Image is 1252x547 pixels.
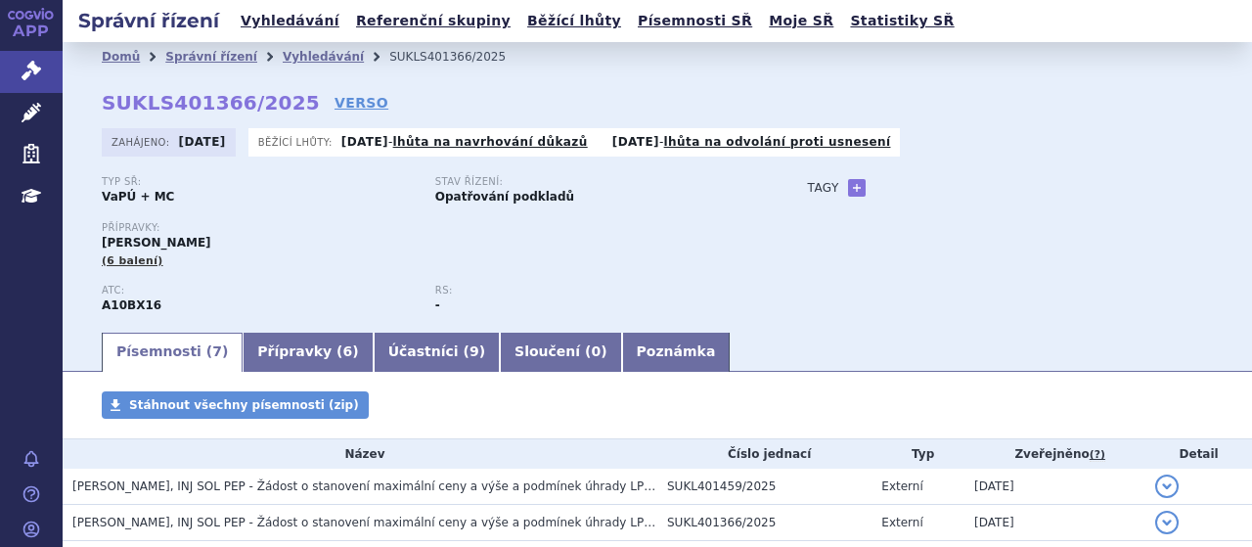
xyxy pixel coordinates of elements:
td: [DATE] [964,505,1145,541]
a: Statistiky SŘ [844,8,960,34]
p: - [341,134,588,150]
a: Písemnosti (7) [102,333,243,372]
strong: VaPÚ + MC [102,190,174,204]
a: Sloučení (0) [500,333,621,372]
a: Běžící lhůty [521,8,627,34]
a: lhůta na odvolání proti usnesení [664,135,891,149]
abbr: (?) [1090,448,1105,462]
span: Stáhnout všechny písemnosti (zip) [129,398,359,412]
strong: [DATE] [612,135,659,149]
span: Externí [881,479,922,493]
a: Vyhledávání [235,8,345,34]
a: lhůta na navrhování důkazů [393,135,588,149]
th: Název [63,439,657,469]
span: Běžící lhůty: [258,134,336,150]
a: + [848,179,866,197]
a: Stáhnout všechny písemnosti (zip) [102,391,369,419]
span: 6 [343,343,353,359]
th: Typ [872,439,964,469]
a: Moje SŘ [763,8,839,34]
td: SUKL401366/2025 [657,505,872,541]
strong: [DATE] [341,135,388,149]
td: [DATE] [964,469,1145,505]
strong: - [435,298,440,312]
p: - [612,134,891,150]
a: Referenční skupiny [350,8,516,34]
button: detail [1155,475,1179,498]
strong: [DATE] [179,135,226,149]
span: MOUNJARO KWIKPEN, INJ SOL PEP - Žádost o stanovení maximální ceny a výše a podmínek úhrady LP - O... [72,479,840,493]
h3: Tagy [808,176,839,200]
h2: Správní řízení [63,7,235,34]
button: detail [1155,511,1179,534]
a: Vyhledávání [283,50,364,64]
a: Účastníci (9) [374,333,500,372]
a: Správní řízení [165,50,257,64]
th: Zveřejněno [964,439,1145,469]
span: MOUNJARO KWIKPEN, INJ SOL PEP - Žádost o stanovení maximální ceny a výše a podmínek úhrady LP - V... [72,516,761,529]
span: (6 balení) [102,254,163,267]
a: Písemnosti SŘ [632,8,758,34]
th: Detail [1145,439,1252,469]
p: RS: [435,285,749,296]
li: SUKLS401366/2025 [389,42,531,71]
p: Typ SŘ: [102,176,416,188]
span: 7 [212,343,222,359]
span: Externí [881,516,922,529]
td: SUKL401459/2025 [657,469,872,505]
span: 9 [469,343,479,359]
p: Stav řízení: [435,176,749,188]
strong: SUKLS401366/2025 [102,91,320,114]
p: Přípravky: [102,222,769,234]
th: Číslo jednací [657,439,872,469]
a: VERSO [335,93,388,113]
p: ATC: [102,285,416,296]
a: Přípravky (6) [243,333,373,372]
span: 0 [591,343,601,359]
span: Zahájeno: [112,134,173,150]
a: Domů [102,50,140,64]
strong: Opatřování podkladů [435,190,574,204]
a: Poznámka [622,333,731,372]
span: [PERSON_NAME] [102,236,211,250]
strong: TIRZEPATID [102,298,161,312]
